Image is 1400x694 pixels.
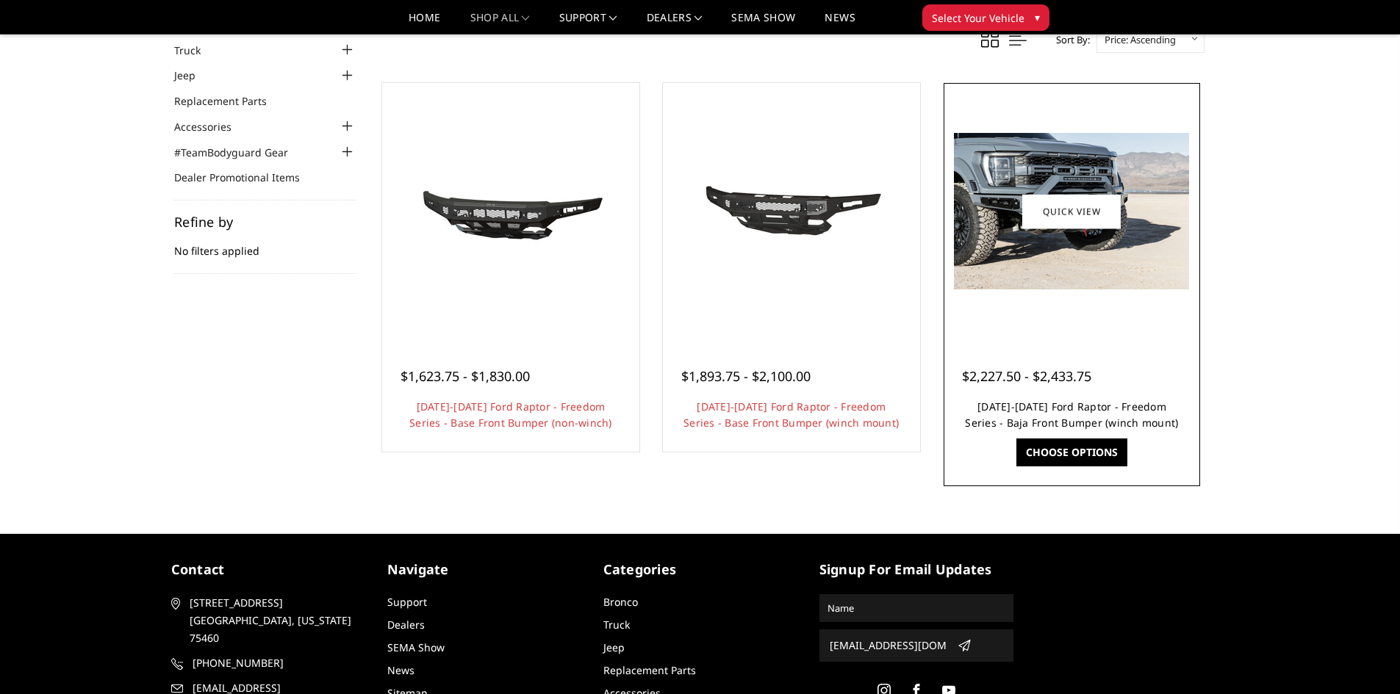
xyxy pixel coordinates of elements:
[401,367,530,385] span: $1,623.75 - $1,830.00
[603,640,625,654] a: Jeep
[681,367,811,385] span: $1,893.75 - $2,100.00
[409,400,612,430] a: [DATE]-[DATE] Ford Raptor - Freedom Series - Base Front Bumper (non-winch)
[190,594,360,647] span: [STREET_ADDRESS] [GEOGRAPHIC_DATA], [US_STATE] 75460
[683,400,899,430] a: [DATE]-[DATE] Ford Raptor - Freedom Series - Base Front Bumper (winch mount)
[171,654,365,672] a: [PHONE_NUMBER]
[470,12,530,34] a: shop all
[954,133,1189,289] img: 2021-2025 Ford Raptor - Freedom Series - Baja Front Bumper (winch mount)
[603,595,638,609] a: Bronco
[731,12,795,34] a: SEMA Show
[174,43,219,58] a: Truck
[965,400,1178,430] a: [DATE]-[DATE] Ford Raptor - Freedom Series - Baja Front Bumper (winch mount)
[1035,10,1040,25] span: ▾
[174,68,214,83] a: Jeep
[174,215,356,228] h5: Refine by
[174,145,306,160] a: #TeamBodyguard Gear
[174,215,356,274] div: No filters applied
[603,663,696,677] a: Replacement Parts
[824,634,952,657] input: Email
[1048,29,1090,51] label: Sort By:
[387,640,445,654] a: SEMA Show
[825,12,855,34] a: News
[386,87,636,336] a: 2021-2025 Ford Raptor - Freedom Series - Base Front Bumper (non-winch) 2021-2025 Ford Raptor - Fr...
[387,560,581,579] h5: Navigate
[932,10,1024,26] span: Select Your Vehicle
[193,654,363,672] span: [PHONE_NUMBER]
[559,12,617,34] a: Support
[922,4,1049,31] button: Select Your Vehicle
[603,618,630,632] a: Truck
[647,12,703,34] a: Dealers
[819,560,1013,579] h5: signup for email updates
[962,367,1091,385] span: $2,227.50 - $2,433.75
[822,596,1011,620] input: Name
[174,93,285,109] a: Replacement Parts
[174,119,250,134] a: Accessories
[947,87,1197,336] a: 2021-2025 Ford Raptor - Freedom Series - Baja Front Bumper (winch mount) 2021-2025 Ford Raptor - ...
[174,170,318,185] a: Dealer Promotional Items
[603,560,797,579] h5: Categories
[387,663,414,677] a: News
[1022,194,1121,228] a: Quick view
[409,12,440,34] a: Home
[1327,623,1400,694] iframe: Chat Widget
[674,156,909,267] img: 2021-2025 Ford Raptor - Freedom Series - Base Front Bumper (winch mount)
[387,618,425,632] a: Dealers
[1016,438,1127,466] a: Choose Options
[387,595,427,609] a: Support
[171,560,365,579] h5: contact
[667,87,916,336] a: 2021-2025 Ford Raptor - Freedom Series - Base Front Bumper (winch mount)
